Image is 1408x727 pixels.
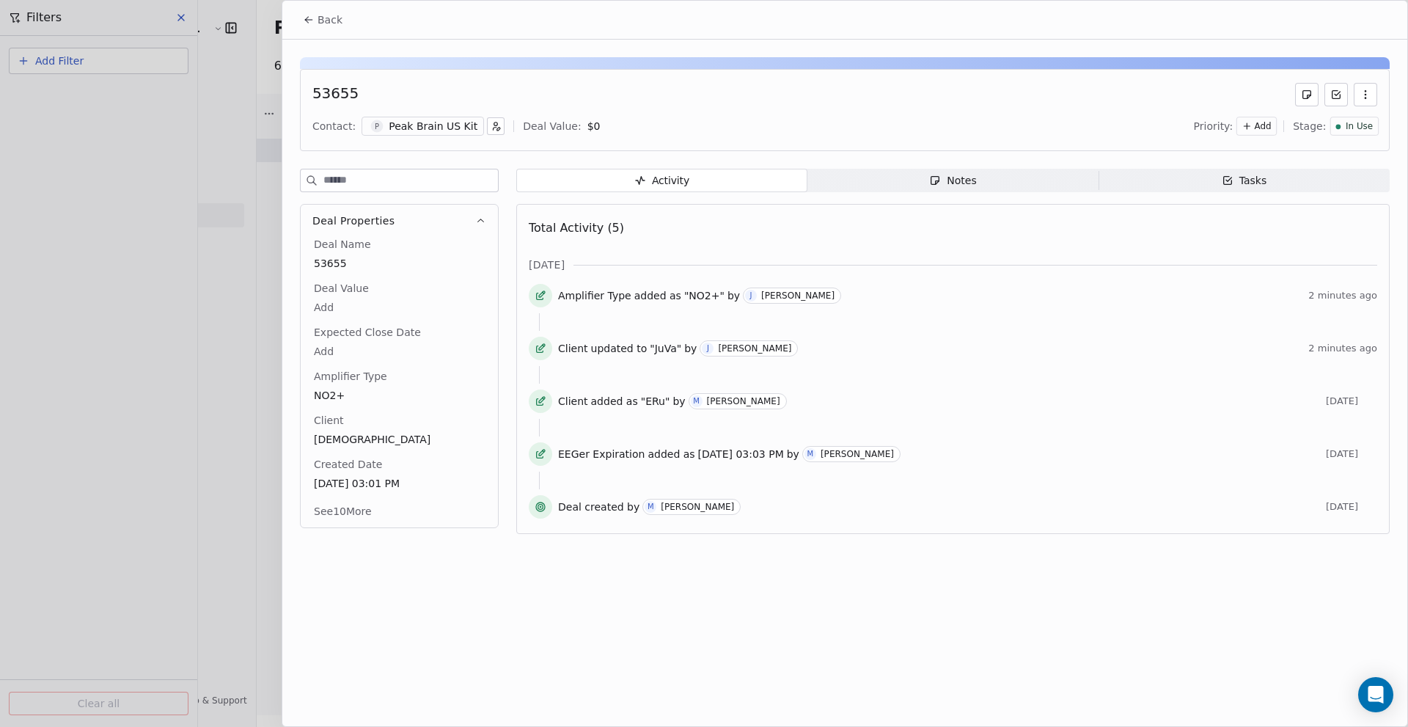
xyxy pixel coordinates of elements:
[634,288,681,303] span: added as
[707,396,780,406] div: [PERSON_NAME]
[661,502,734,512] div: [PERSON_NAME]
[311,281,372,296] span: Deal Value
[591,341,648,356] span: updated to
[929,173,976,189] div: Notes
[1194,119,1233,134] span: Priority:
[558,500,639,514] span: Deal created by
[318,12,342,27] span: Back
[314,432,485,447] span: [DEMOGRAPHIC_DATA]
[529,257,565,272] span: [DATE]
[311,413,347,428] span: Client
[314,256,485,271] span: 53655
[707,343,709,354] div: J
[558,394,588,409] span: Client
[807,448,814,460] div: M
[684,288,725,303] span: "NO2+"
[698,447,784,461] span: [DATE] 03:03 PM
[1326,448,1377,460] span: [DATE]
[558,447,645,461] span: EEGer Expiration
[558,341,588,356] span: Client
[591,394,638,409] span: added as
[312,119,356,134] div: Contact:
[371,120,384,133] span: P
[314,388,485,403] span: NO2+
[523,119,581,134] div: Deal Value:
[389,119,477,134] div: Peak Brain US Kit
[1222,173,1267,189] div: Tasks
[312,83,359,106] div: 53655
[1346,120,1373,133] span: In Use
[311,237,374,252] span: Deal Name
[314,476,485,491] span: [DATE] 03:01 PM
[558,288,631,303] span: Amplifier Type
[311,325,424,340] span: Expected Close Date
[718,343,791,354] div: [PERSON_NAME]
[693,395,700,407] div: M
[650,341,681,356] span: "JuVa"
[529,221,624,235] span: Total Activity (5)
[1326,395,1377,407] span: [DATE]
[314,300,485,315] span: Add
[787,447,799,461] span: by
[672,394,685,409] span: by
[312,213,395,228] span: Deal Properties
[305,498,381,525] button: See10More
[294,7,351,33] button: Back
[648,447,694,461] span: added as
[311,369,390,384] span: Amplifier Type
[821,449,894,459] div: [PERSON_NAME]
[1326,501,1377,513] span: [DATE]
[1358,677,1393,712] div: Open Intercom Messenger
[587,120,601,132] span: $ 0
[314,344,485,359] span: Add
[750,290,752,302] div: J
[1308,343,1377,354] span: 2 minutes ago
[311,457,385,472] span: Created Date
[1293,119,1326,134] span: Stage:
[301,237,498,527] div: Deal Properties
[641,394,670,409] span: "ERu"
[1308,290,1377,302] span: 2 minutes ago
[648,501,654,513] div: M
[761,291,835,301] div: [PERSON_NAME]
[1255,120,1272,133] span: Add
[301,205,498,237] button: Deal Properties
[727,288,740,303] span: by
[684,341,697,356] span: by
